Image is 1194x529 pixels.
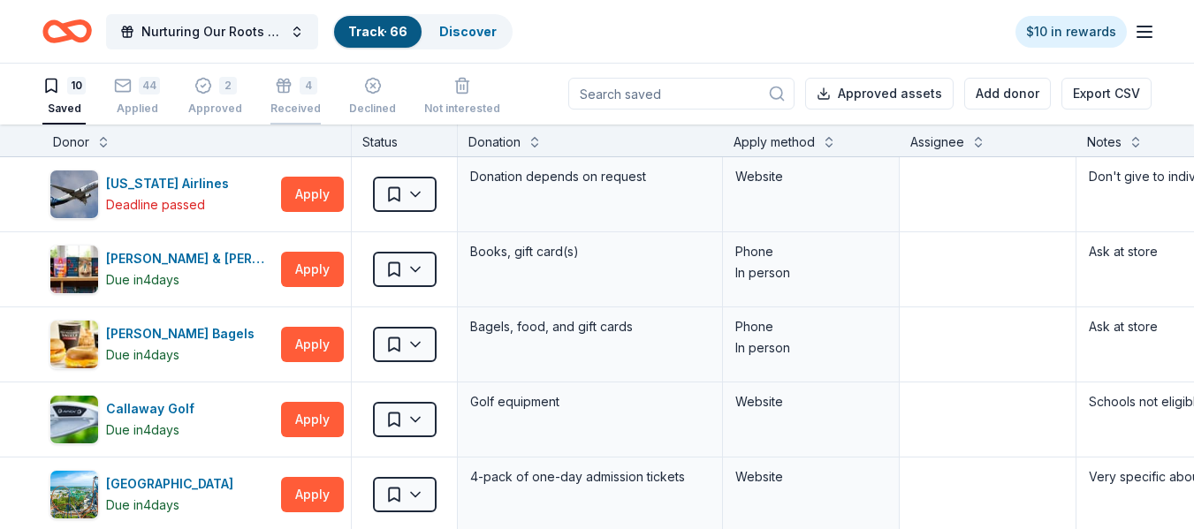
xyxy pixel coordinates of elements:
button: Image for Alaska Airlines[US_STATE] AirlinesDeadline passed [49,170,274,219]
div: Website [735,466,886,487]
span: Nurturing Our Roots - Reaching for the Sky Dougbe River School Gala 2025 [141,21,283,42]
button: Apply [281,252,344,287]
div: Donation [468,132,521,153]
div: 4-pack of one-day admission tickets [468,465,711,489]
div: In person [735,337,886,359]
div: Callaway Golf [106,398,202,419]
div: In person [735,262,886,283]
div: Due in 4 days [106,269,179,291]
div: Assignee [910,132,964,153]
div: [US_STATE] Airlines [106,173,236,194]
div: Declined [349,102,396,116]
button: Declined [349,70,396,125]
div: Phone [735,241,886,262]
img: Image for Alaska Airlines [50,170,98,218]
div: Bagels, food, and gift cards [468,314,711,339]
button: 2Approved [188,70,242,125]
a: Home [42,11,92,52]
button: 10Saved [42,70,86,125]
button: Export CSV [1061,78,1152,110]
div: Notes [1087,132,1122,153]
button: Not interested [424,70,500,125]
a: $10 in rewards [1015,16,1127,48]
button: Add donor [964,78,1051,110]
div: 4 [300,77,317,94]
img: Image for Cedar Point [50,471,98,518]
button: Apply [281,327,344,362]
button: Nurturing Our Roots - Reaching for the Sky Dougbe River School Gala 2025 [106,14,318,49]
div: Not interested [424,102,500,116]
div: Website [735,166,886,187]
button: 44Applied [114,70,160,125]
div: Donor [53,132,89,153]
button: Apply [281,477,344,512]
button: Approved assets [805,78,954,110]
button: Track· 66Discover [332,14,513,49]
button: Apply [281,177,344,212]
div: Status [352,125,458,156]
div: Website [735,391,886,412]
div: Deadline passed [106,194,205,215]
input: Search saved [568,78,795,110]
div: Due in 4 days [106,344,179,366]
div: Approved [188,102,242,116]
button: Image for Bruegger's Bagels[PERSON_NAME] BagelsDue in4days [49,320,274,369]
a: Discover [439,24,497,39]
img: Image for Callaway Golf [50,396,98,443]
div: Due in 4 days [106,419,179,441]
div: Phone [735,316,886,337]
button: Image for Barnes & Noble[PERSON_NAME] & [PERSON_NAME]Due in4days [49,245,274,294]
button: Apply [281,402,344,437]
div: [PERSON_NAME] Bagels [106,323,262,344]
div: 44 [139,77,160,94]
div: Books, gift card(s) [468,239,711,264]
div: [GEOGRAPHIC_DATA] [106,473,240,495]
div: Received [270,102,321,116]
div: Applied [114,102,160,116]
a: Track· 66 [348,24,407,39]
img: Image for Barnes & Noble [50,246,98,293]
div: Saved [42,102,86,116]
div: 10 [67,77,86,94]
img: Image for Bruegger's Bagels [50,321,98,368]
button: 4Received [270,70,321,125]
div: Donation depends on request [468,164,711,189]
div: 2 [219,77,237,94]
div: Due in 4 days [106,495,179,516]
button: Image for Callaway GolfCallaway GolfDue in4days [49,395,274,444]
button: Image for Cedar Point[GEOGRAPHIC_DATA]Due in4days [49,470,274,519]
div: Apply method [734,132,815,153]
div: [PERSON_NAME] & [PERSON_NAME] [106,248,274,269]
div: Golf equipment [468,389,711,414]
